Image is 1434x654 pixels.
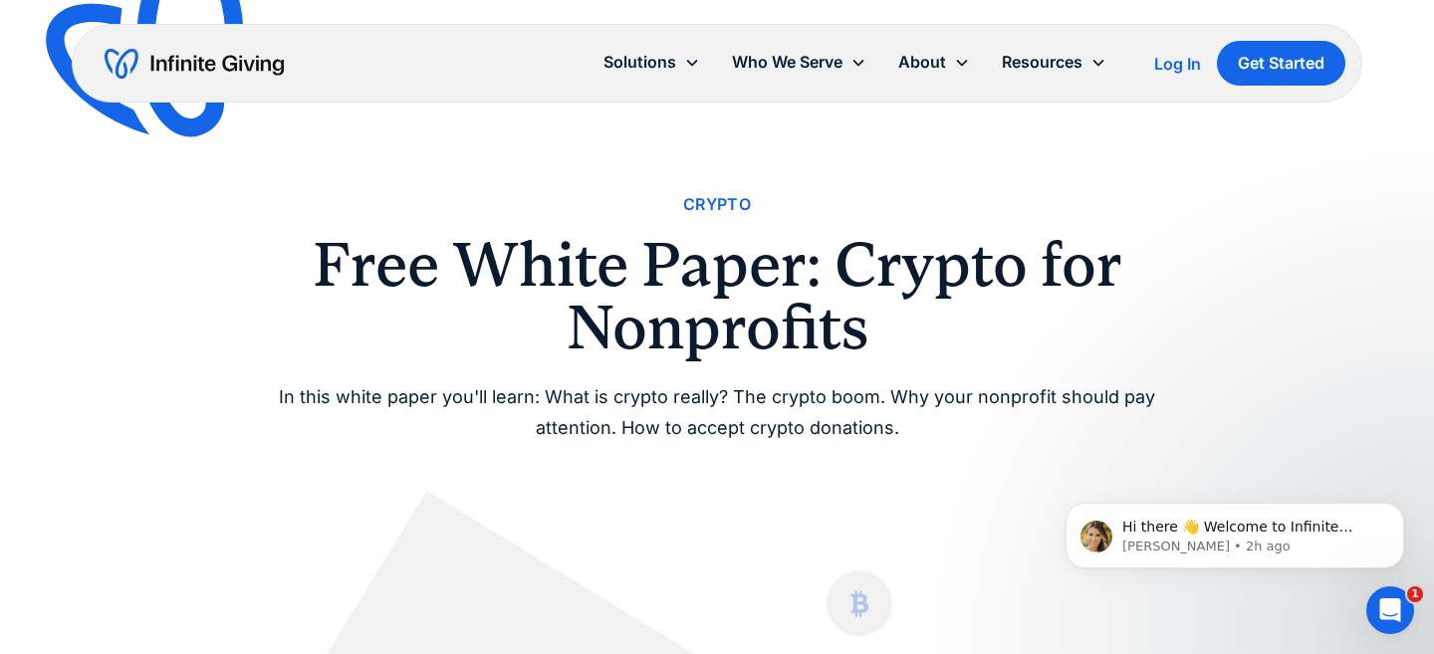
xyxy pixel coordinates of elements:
div: Solutions [588,41,716,84]
div: Who We Serve [732,49,842,76]
div: Log In [1154,56,1201,72]
div: In this white paper you'll learn: What is crypto really? The crypto boom. Why your nonprofit shou... [239,382,1195,443]
iframe: Intercom notifications message [1036,461,1434,600]
a: Crypto [683,191,751,218]
a: Log In [1154,52,1201,76]
div: Who We Serve [716,41,882,84]
span: 1 [1407,586,1423,602]
h1: Free White Paper: Crypto for Nonprofits [239,234,1195,358]
a: Get Started [1217,41,1345,86]
div: Resources [1002,49,1082,76]
div: About [898,49,946,76]
a: home [105,48,284,80]
div: About [882,41,986,84]
iframe: Intercom live chat [1366,586,1414,634]
div: Solutions [603,49,676,76]
div: Resources [986,41,1122,84]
